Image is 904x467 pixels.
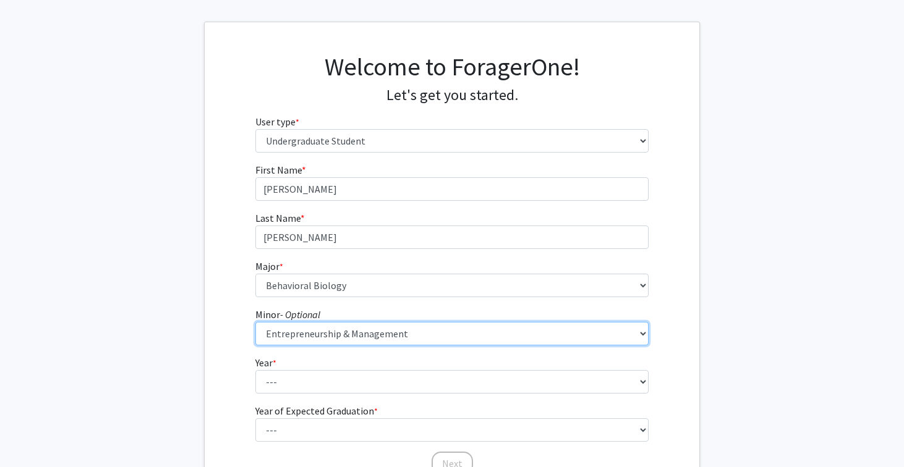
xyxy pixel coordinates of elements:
span: First Name [255,164,302,176]
h1: Welcome to ForagerOne! [255,52,649,82]
iframe: Chat [9,411,53,458]
span: Last Name [255,212,301,224]
label: Year of Expected Graduation [255,403,378,418]
label: Year [255,355,276,370]
label: Minor [255,307,320,322]
i: - Optional [280,308,320,321]
h4: Let's get you started. [255,86,649,104]
label: User type [255,114,299,129]
label: Major [255,259,283,274]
